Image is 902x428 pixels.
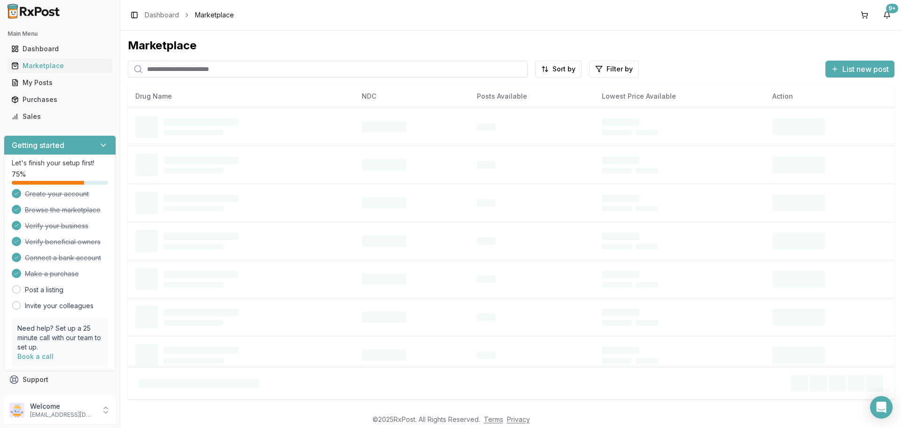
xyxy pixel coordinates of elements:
[23,392,54,401] span: Feedback
[8,30,112,38] h2: Main Menu
[4,75,116,90] button: My Posts
[8,91,112,108] a: Purchases
[825,65,894,75] a: List new post
[469,85,594,108] th: Posts Available
[4,41,116,56] button: Dashboard
[25,301,93,311] a: Invite your colleagues
[17,352,54,360] a: Book a call
[535,61,582,78] button: Sort by
[145,10,234,20] nav: breadcrumb
[9,403,24,418] img: User avatar
[8,57,112,74] a: Marketplace
[507,415,530,423] a: Privacy
[128,38,894,53] div: Marketplace
[12,140,64,151] h3: Getting started
[4,58,116,73] button: Marketplace
[25,205,101,215] span: Browse the marketplace
[4,388,116,405] button: Feedback
[30,402,95,411] p: Welcome
[195,10,234,20] span: Marketplace
[484,415,503,423] a: Terms
[8,40,112,57] a: Dashboard
[842,63,889,75] span: List new post
[354,85,469,108] th: NDC
[8,74,112,91] a: My Posts
[870,396,893,419] div: Open Intercom Messenger
[25,237,101,247] span: Verify beneficial owners
[825,61,894,78] button: List new post
[607,64,633,74] span: Filter by
[17,324,102,352] p: Need help? Set up a 25 minute call with our team to set up.
[11,44,109,54] div: Dashboard
[128,85,354,108] th: Drug Name
[25,221,88,231] span: Verify your business
[552,64,575,74] span: Sort by
[11,61,109,70] div: Marketplace
[11,112,109,121] div: Sales
[12,170,26,179] span: 75 %
[25,269,79,279] span: Make a purchase
[145,10,179,20] a: Dashboard
[11,95,109,104] div: Purchases
[886,4,898,13] div: 9+
[589,61,639,78] button: Filter by
[11,78,109,87] div: My Posts
[30,411,95,419] p: [EMAIL_ADDRESS][DOMAIN_NAME]
[25,253,101,263] span: Connect a bank account
[765,85,894,108] th: Action
[4,371,116,388] button: Support
[12,158,108,168] p: Let's finish your setup first!
[25,189,89,199] span: Create your account
[25,285,63,295] a: Post a listing
[8,108,112,125] a: Sales
[879,8,894,23] button: 9+
[4,109,116,124] button: Sales
[4,4,64,19] img: RxPost Logo
[4,92,116,107] button: Purchases
[594,85,765,108] th: Lowest Price Available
